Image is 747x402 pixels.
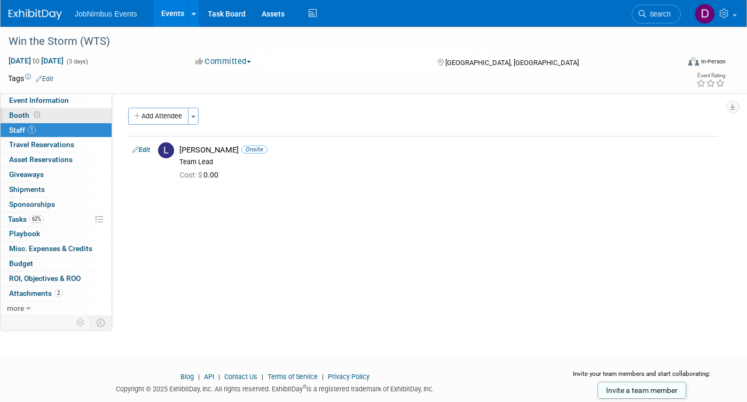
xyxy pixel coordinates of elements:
[1,152,112,167] a: Asset Reservations
[54,289,62,297] span: 2
[9,170,44,179] span: Giveaways
[259,373,266,381] span: |
[319,373,326,381] span: |
[9,259,33,268] span: Budget
[1,182,112,197] a: Shipments
[9,244,92,253] span: Misc. Expenses & Credits
[8,382,542,394] div: Copyright © 2025 ExhibitDay, Inc. All rights reserved. ExhibitDay is a registered trademark of Ex...
[132,146,150,154] a: Edit
[1,167,112,182] a: Giveaways
[268,373,318,381] a: Terms of Service
[9,140,74,149] span: Travel Reservations
[1,227,112,241] a: Playbook
[1,138,112,152] a: Travel Reservations
[195,373,202,381] span: |
[32,111,42,119] span: Booth not reserved yet
[9,274,81,283] span: ROI, Objectives & ROO
[1,123,112,138] a: Staff1
[5,32,665,51] div: Win the Storm (WTS)
[445,59,579,67] span: [GEOGRAPHIC_DATA], [GEOGRAPHIC_DATA]
[1,197,112,212] a: Sponsorships
[179,171,203,179] span: Cost: $
[1,286,112,301] a: Attachments2
[701,58,726,66] div: In-Person
[28,126,36,134] span: 1
[179,145,713,155] div: [PERSON_NAME]
[632,5,681,23] a: Search
[9,200,55,208] span: Sponsorships
[158,142,174,158] img: L.jpg
[688,57,699,66] img: Format-Inperson.png
[8,215,44,223] span: Tasks
[29,215,44,223] span: 62%
[9,9,62,20] img: ExhibitDay
[72,316,90,329] td: Personalize Event Tab Strip
[7,304,24,312] span: more
[9,111,42,119] span: Booth
[9,229,40,238] span: Playbook
[192,56,255,67] button: Committed
[179,171,223,179] span: 0.00
[597,382,686,399] a: Invite a team member
[224,373,257,381] a: Contact Us
[619,55,726,71] div: Event Format
[1,271,112,286] a: ROI, Objectives & ROO
[1,301,112,316] a: more
[328,373,369,381] a: Privacy Policy
[216,373,223,381] span: |
[9,289,62,298] span: Attachments
[8,56,64,66] span: [DATE] [DATE]
[9,126,36,134] span: Staff
[66,58,88,65] span: (3 days)
[303,384,306,390] sup: ®
[9,185,45,194] span: Shipments
[646,10,671,18] span: Search
[128,108,188,125] button: Add Attendee
[1,108,112,123] a: Booth
[180,373,194,381] a: Blog
[90,316,112,329] td: Toggle Event Tabs
[9,155,73,164] span: Asset Reservations
[559,369,726,385] div: Invite your team members and start collaborating:
[36,75,53,83] a: Edit
[1,256,112,271] a: Budget
[75,10,137,18] span: JobNimbus Events
[696,73,725,78] div: Event Rating
[1,93,112,108] a: Event Information
[31,57,41,65] span: to
[179,158,713,166] div: Team Lead
[9,96,69,104] span: Event Information
[204,373,214,381] a: API
[1,242,112,256] a: Misc. Expenses & Credits
[241,146,268,154] span: Onsite
[1,212,112,227] a: Tasks62%
[8,73,53,84] td: Tags
[695,4,715,24] img: Deni Blair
